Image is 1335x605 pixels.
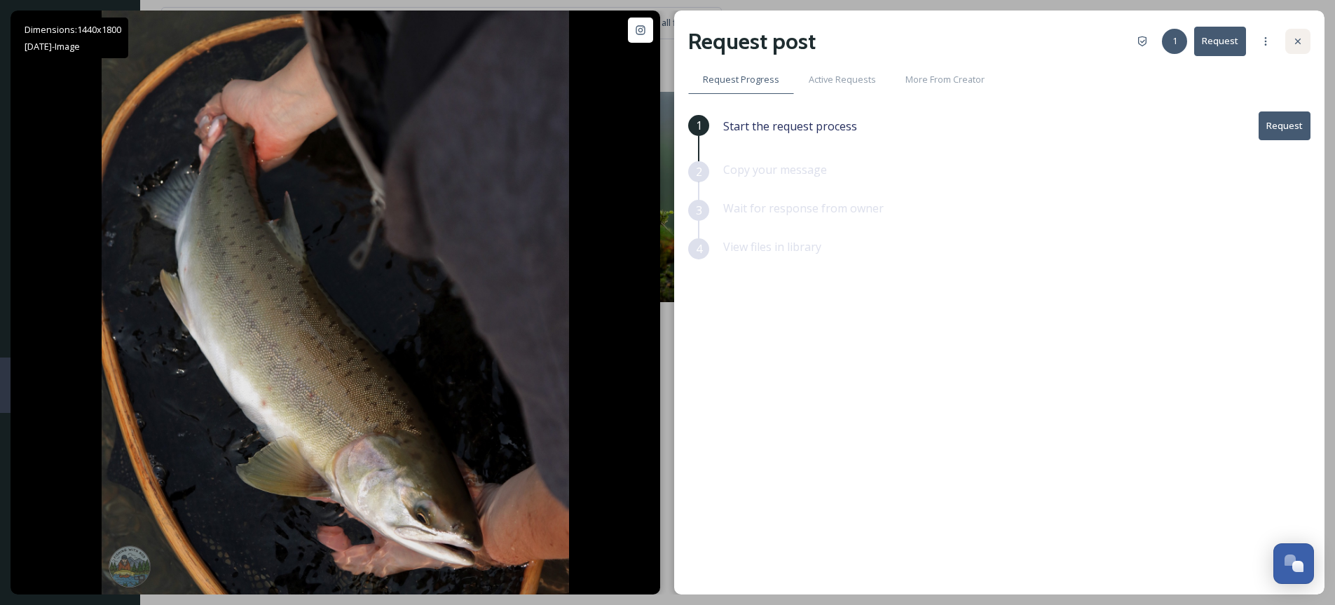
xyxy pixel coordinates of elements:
span: View files in library [723,239,821,254]
span: 1 [1172,34,1177,48]
button: Request [1259,111,1310,140]
span: Dimensions: 1440 x 1800 [25,23,121,36]
img: After spending several days in freshwater, adult pink salmon begin developing their spawning colo... [102,11,568,594]
span: More From Creator [905,73,985,86]
span: 1 [696,117,702,134]
span: 4 [696,240,702,257]
span: Wait for response from owner [723,200,884,216]
span: [DATE] - Image [25,40,80,53]
button: Request [1194,27,1246,55]
span: 3 [696,202,702,219]
span: 2 [696,163,702,180]
span: Copy your message [723,162,827,177]
span: Start the request process [723,118,857,135]
span: Request Progress [703,73,779,86]
span: Active Requests [809,73,876,86]
h2: Request post [688,25,816,58]
button: Open Chat [1273,543,1314,584]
